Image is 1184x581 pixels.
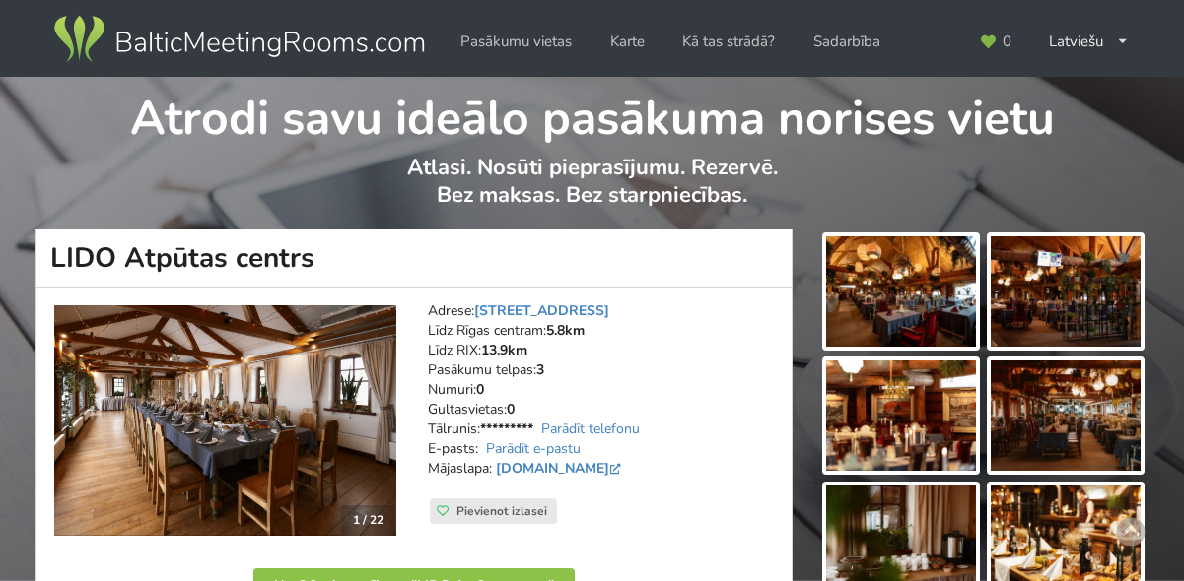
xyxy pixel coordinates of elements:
[54,305,396,537] img: Restorāns, bārs | Rīga | LIDO Atpūtas centrs
[54,305,396,537] a: Restorāns, bārs | Rīga | LIDO Atpūtas centrs 1 / 22
[428,301,778,498] address: Adrese: Līdz Rīgas centram: Līdz RIX: Pasākumu telpas: Numuri: Gultasvietas: Tālrunis: E-pasts: M...
[507,400,515,419] strong: 0
[486,439,581,458] a: Parādīt e-pastu
[36,154,1148,229] p: Atlasi. Nosūti pieprasījumu. Rezervē. Bez maksas. Bez starpniecības.
[668,23,789,61] a: Kā tas strādā?
[991,360,1141,471] img: LIDO Atpūtas centrs | Rīga | Pasākumu vieta - galerijas bilde
[50,12,428,67] img: Baltic Meeting Rooms
[474,301,609,320] a: [STREET_ADDRESS]
[991,236,1141,347] img: LIDO Atpūtas centrs | Rīga | Pasākumu vieta - galerijas bilde
[481,341,527,359] strong: 13.9km
[800,23,894,61] a: Sadarbība
[541,420,640,438] a: Parādīt telefonu
[341,505,395,535] div: 1 / 22
[546,321,585,340] strong: 5.8km
[826,360,976,471] img: LIDO Atpūtas centrs | Rīga | Pasākumu vieta - galerijas bilde
[826,236,976,347] img: LIDO Atpūtas centrs | Rīga | Pasākumu vieta - galerijas bilde
[35,229,793,288] h1: LIDO Atpūtas centrs
[456,503,547,519] span: Pievienot izlasei
[476,380,484,399] strong: 0
[1003,34,1011,49] span: 0
[447,23,586,61] a: Pasākumu vietas
[496,459,625,478] a: [DOMAIN_NAME]
[36,77,1148,150] h1: Atrodi savu ideālo pasākuma norises vietu
[596,23,659,61] a: Karte
[1035,23,1143,61] div: Latviešu
[536,360,544,379] strong: 3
